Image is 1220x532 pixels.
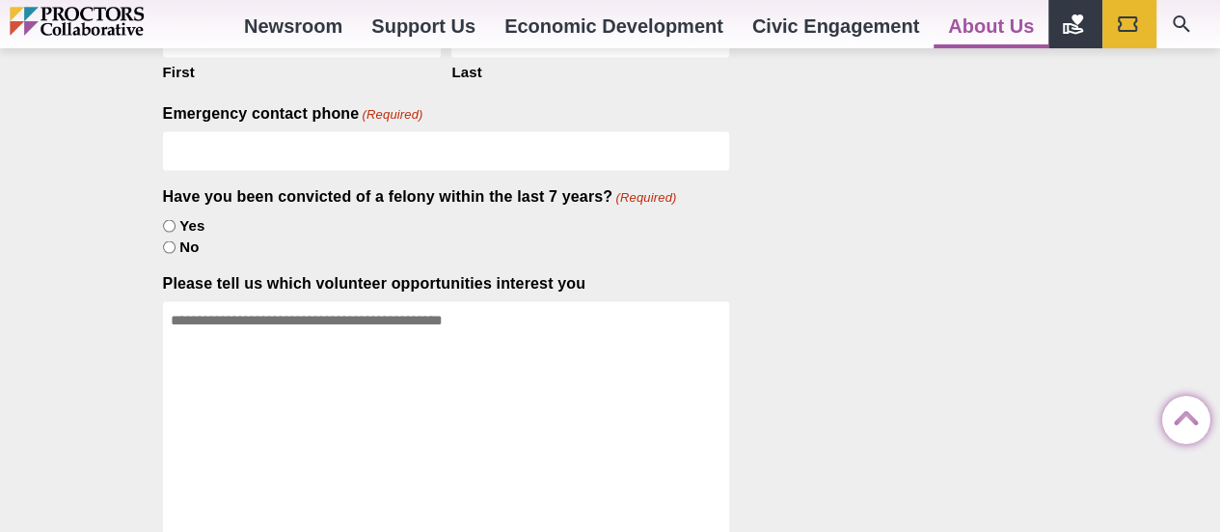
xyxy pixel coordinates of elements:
[361,106,423,124] span: (Required)
[163,58,441,83] label: First
[163,186,677,208] legend: Have you been convicted of a felony within the last 7 years?
[163,273,586,294] label: Please tell us which volunteer opportunities interest you
[179,238,199,258] label: No
[451,58,729,83] label: Last
[614,189,677,207] span: (Required)
[1162,397,1201,435] a: Back to Top
[10,7,227,36] img: Proctors logo
[163,103,423,125] label: Emergency contact phone
[179,216,204,237] label: Yes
